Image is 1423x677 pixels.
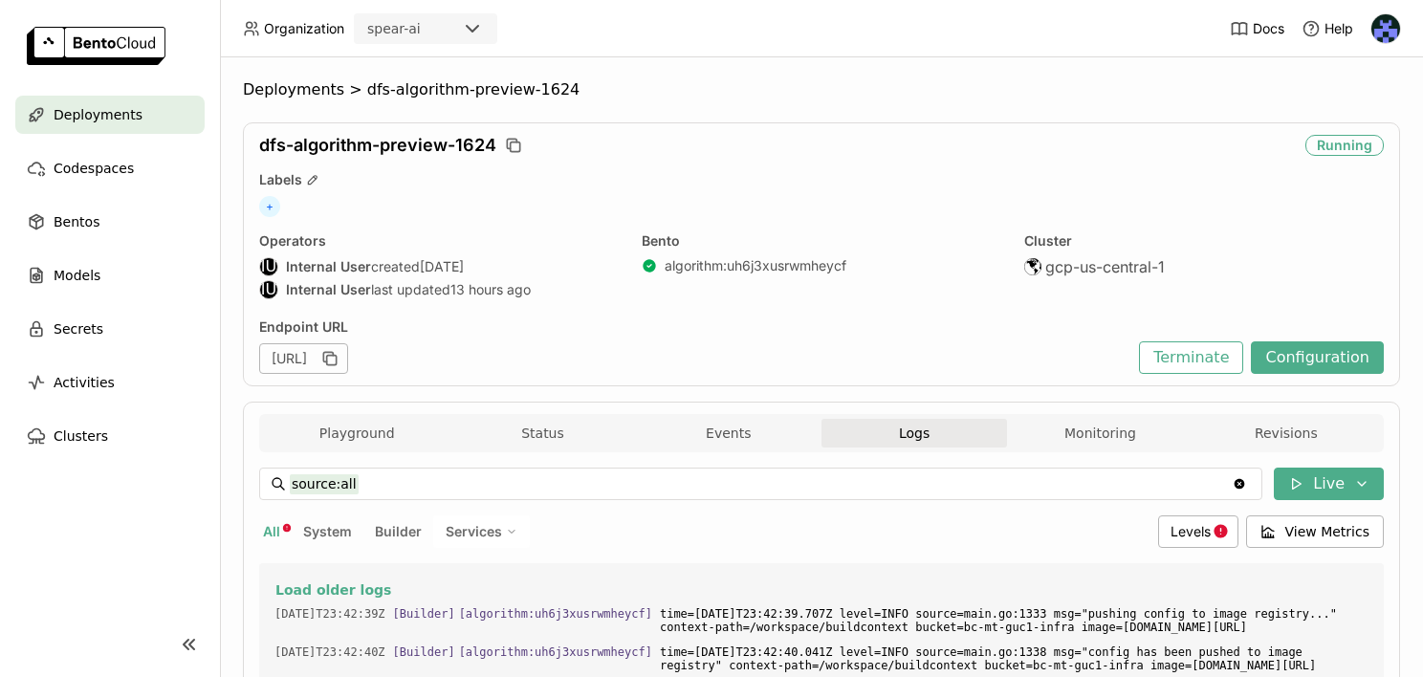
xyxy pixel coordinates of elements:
[263,523,280,539] span: All
[259,280,619,299] div: last updated
[459,645,652,659] span: [algorithm:uh6j3xusrwmheycf]
[299,519,356,544] button: System
[450,281,531,298] span: 13 hours ago
[393,645,455,659] span: [Builder]
[459,607,652,621] span: [algorithm:uh6j3xusrwmheycf]
[15,363,205,402] a: Activities
[286,258,371,275] strong: Internal User
[264,20,344,37] span: Organization
[243,80,1400,99] nav: Breadcrumbs navigation
[15,149,205,187] a: Codespaces
[660,603,1368,638] span: time=[DATE]T23:42:39.707Z level=INFO source=main.go:1333 msg="pushing config to image registry......
[27,27,165,65] img: logo
[54,264,100,287] span: Models
[642,232,1001,250] div: Bento
[1246,515,1385,548] button: View Metrics
[1171,523,1211,539] span: Levels
[1193,419,1379,448] button: Revisions
[449,419,635,448] button: Status
[371,519,426,544] button: Builder
[274,603,385,624] span: 2025-09-15T23:42:39.707Z
[15,417,205,455] a: Clusters
[367,80,580,99] span: dfs-algorithm-preview-1624
[54,157,134,180] span: Codespaces
[1305,135,1384,156] div: Running
[259,135,496,156] span: dfs-algorithm-preview-1624
[259,196,280,217] span: +
[259,343,348,374] div: [URL]
[1045,257,1165,276] span: gcp-us-central-1
[1371,14,1400,43] img: Mandi Haase
[243,80,344,99] span: Deployments
[1302,19,1353,38] div: Help
[54,103,142,126] span: Deployments
[54,425,108,448] span: Clusters
[899,425,930,442] span: Logs
[367,19,421,38] div: spear-ai
[344,80,367,99] span: >
[423,20,425,39] input: Selected spear-ai.
[259,232,619,250] div: Operators
[420,258,464,275] span: [DATE]
[54,317,103,340] span: Secrets
[264,419,449,448] button: Playground
[259,171,1384,188] div: Labels
[1251,341,1384,374] button: Configuration
[1230,19,1284,38] a: Docs
[54,371,115,394] span: Activities
[15,203,205,241] a: Bentos
[286,281,371,298] strong: Internal User
[446,523,502,540] span: Services
[665,257,846,274] a: algorithm:uh6j3xusrwmheycf
[1024,232,1384,250] div: Cluster
[375,523,422,539] span: Builder
[260,258,277,275] div: IU
[303,523,352,539] span: System
[15,256,205,295] a: Models
[1253,20,1284,37] span: Docs
[433,515,530,548] div: Services
[1007,419,1193,448] button: Monitoring
[660,642,1368,676] span: time=[DATE]T23:42:40.041Z level=INFO source=main.go:1338 msg="config has been pushed to image reg...
[259,257,619,276] div: created
[274,579,1368,601] button: Load older logs
[275,581,391,599] span: Load older logs
[259,257,278,276] div: Internal User
[15,310,205,348] a: Secrets
[1158,515,1238,548] div: Levels
[260,281,277,298] div: IU
[54,210,99,233] span: Bentos
[259,318,1129,336] div: Endpoint URL
[290,469,1232,499] input: Search
[274,642,385,663] span: 2025-09-15T23:42:40.041Z
[1232,476,1247,491] svg: Clear value
[259,280,278,299] div: Internal User
[1285,522,1370,541] span: View Metrics
[1139,341,1243,374] button: Terminate
[259,519,284,544] button: All
[393,607,455,621] span: [Builder]
[15,96,205,134] a: Deployments
[1324,20,1353,37] span: Help
[636,419,821,448] button: Events
[1274,468,1384,500] button: Live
